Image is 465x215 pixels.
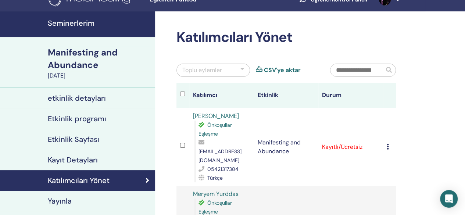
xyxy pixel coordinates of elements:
[198,200,232,215] span: Önkoşullar Eşleşme
[48,94,106,103] h4: etkinlik detayları
[48,71,151,80] div: [DATE]
[176,29,396,46] h2: Katılımcıları Yönet
[48,19,151,28] h4: Seminerlerim
[207,175,223,181] span: Türkçe
[48,46,151,71] div: Manifesting and Abundance
[198,148,242,164] span: [EMAIL_ADDRESS][DOMAIN_NAME]
[198,122,232,137] span: Önkoşullar Eşleşme
[43,46,155,80] a: Manifesting and Abundance[DATE]
[48,135,99,144] h4: Etkinlik Sayfası
[207,166,239,172] span: 05421317384
[182,66,222,75] div: Toplu eylemler
[189,83,254,108] th: Katılımcı
[193,112,239,120] a: [PERSON_NAME]
[318,83,383,108] th: Durum
[48,114,106,123] h4: Etkinlik programı
[48,155,98,164] h4: Kayıt Detayları
[254,108,318,186] td: Manifesting and Abundance
[48,176,110,185] h4: Katılımcıları Yönet
[193,190,239,198] a: Meryem Yurddas
[264,66,301,75] a: CSV'ye aktar
[440,190,458,208] div: Open Intercom Messenger
[48,197,72,205] h4: Yayınla
[254,83,318,108] th: Etkinlik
